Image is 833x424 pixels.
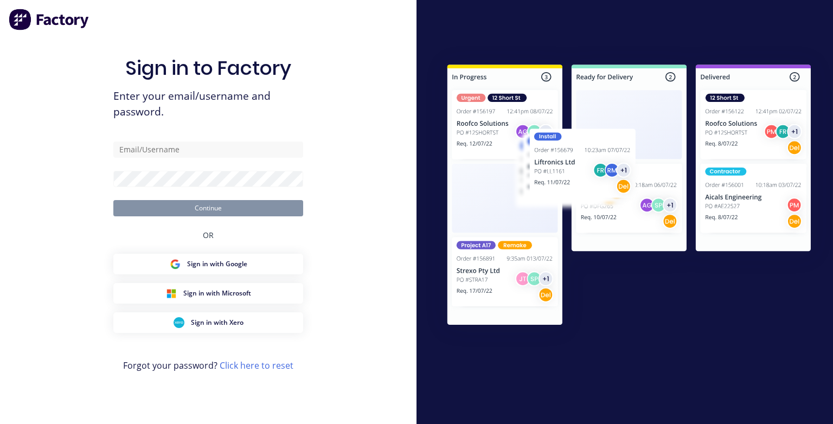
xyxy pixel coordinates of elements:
[113,200,303,216] button: Continue
[9,9,90,30] img: Factory
[425,44,833,349] img: Sign in
[123,359,293,372] span: Forgot your password?
[203,216,214,254] div: OR
[113,142,303,158] input: Email/Username
[174,317,184,328] img: Xero Sign in
[113,88,303,120] span: Enter your email/username and password.
[220,359,293,371] a: Click here to reset
[170,259,181,269] img: Google Sign in
[191,318,244,327] span: Sign in with Xero
[187,259,247,269] span: Sign in with Google
[113,283,303,304] button: Microsoft Sign inSign in with Microsoft
[125,56,291,80] h1: Sign in to Factory
[166,288,177,299] img: Microsoft Sign in
[183,288,251,298] span: Sign in with Microsoft
[113,254,303,274] button: Google Sign inSign in with Google
[113,312,303,333] button: Xero Sign inSign in with Xero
